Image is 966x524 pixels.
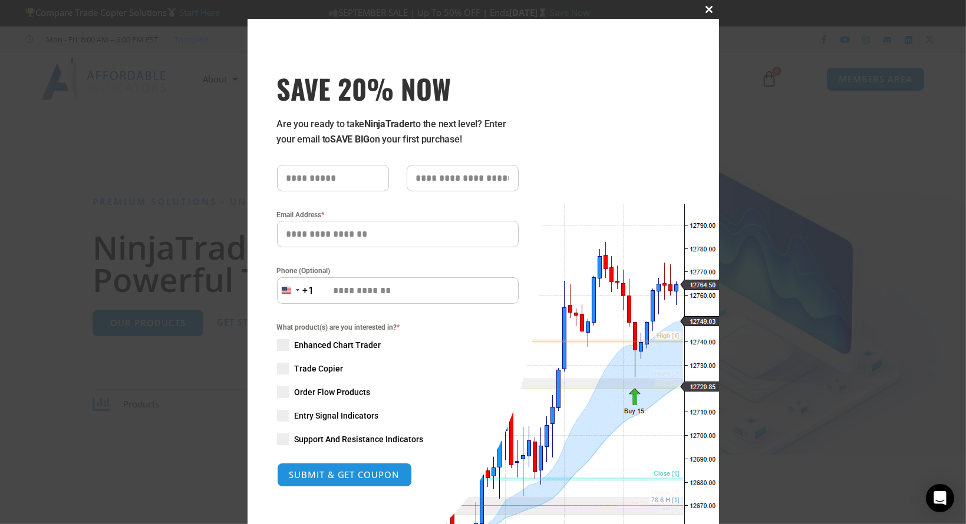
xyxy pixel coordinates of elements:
[295,386,371,398] span: Order Flow Products
[277,410,519,422] label: Entry Signal Indicators
[277,363,519,374] label: Trade Copier
[295,363,344,374] span: Trade Copier
[364,118,413,130] strong: NinjaTrader
[277,265,519,277] label: Phone (Optional)
[295,339,381,351] span: Enhanced Chart Trader
[277,463,412,487] button: SUBMIT & GET COUPON
[277,117,519,147] p: Are you ready to take to the next level? Enter your email to on your first purchase!
[277,433,519,445] label: Support And Resistance Indicators
[277,209,519,221] label: Email Address
[295,433,424,445] span: Support And Resistance Indicators
[926,484,954,512] div: Open Intercom Messenger
[330,134,370,145] strong: SAVE BIG
[277,277,315,304] button: Selected country
[295,410,379,422] span: Entry Signal Indicators
[277,339,519,351] label: Enhanced Chart Trader
[277,72,519,105] h3: SAVE 20% NOW
[277,386,519,398] label: Order Flow Products
[277,321,519,333] span: What product(s) are you interested in?
[303,283,315,299] div: +1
